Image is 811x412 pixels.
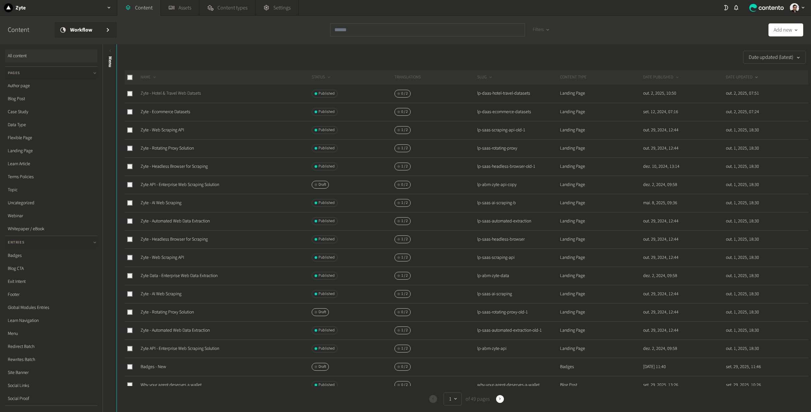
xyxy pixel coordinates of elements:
a: Flexible Page [5,131,97,144]
td: Landing Page [560,176,643,194]
span: Draft [318,182,326,188]
span: Workflow [70,26,100,34]
time: out. 29, 2024, 12:44 [643,254,679,261]
a: Case Study [5,105,97,118]
span: Published [318,200,335,206]
a: Zyte - AI Web Scraping [141,291,181,297]
a: Social Proof [5,392,97,405]
span: 1 / 2 [401,127,408,133]
td: lp-saas-rotating-proxy [477,139,560,157]
span: Published [318,109,335,115]
th: Translations [394,70,477,85]
span: 1 / 2 [401,236,408,242]
td: Landing Page [560,194,643,212]
a: Terms Policies [5,170,97,183]
td: lp-abm-zyte-api-copy [477,176,560,194]
a: Zyte Data - Enterprise Web Data Extraction [141,272,218,279]
span: Published [318,218,335,224]
span: Published [318,236,335,242]
time: out. 29, 2024, 12:44 [643,309,679,315]
td: lp-saas-ai-scraping-b [477,194,560,212]
a: Zyte - Ecommerce Datasets [141,109,190,115]
time: out. 29, 2024, 12:44 [643,291,679,297]
h2: Content [8,25,44,35]
button: Add new [768,23,803,36]
span: 1 / 2 [401,327,408,333]
a: Landing Page [5,144,97,157]
span: Published [318,127,335,133]
img: Vinicius Machado [790,3,799,12]
time: out. 1, 2025, 18:30 [726,127,759,133]
td: lp-saas-scraping-api [477,248,560,267]
td: Badges [560,358,643,376]
span: Pages [8,70,20,76]
span: Entries [8,240,24,246]
a: Zyte - Hotel & Travel Web Datsets [141,90,201,97]
time: dez. 10, 2024, 13:14 [643,163,680,170]
time: out. 2, 2025, 07:24 [726,109,759,115]
th: CONTENT TYPE [560,70,643,85]
span: 1 / 2 [401,255,408,260]
time: out. 2, 2025, 07:51 [726,90,759,97]
span: Published [318,273,335,279]
time: out. 1, 2025, 18:30 [726,236,759,243]
td: lp-saas-headless-browser-old-1 [477,157,560,176]
span: 0 / 2 [401,382,408,388]
time: dez. 2, 2024, 09:58 [643,181,677,188]
a: Zyte - Headless Browser for Scraping [141,236,208,243]
a: Social Links [5,379,97,392]
span: Published [318,382,335,388]
time: dez. 2, 2024, 09:58 [643,272,677,279]
time: set. 29, 2025, 10:26 [726,382,761,388]
button: 1 [443,392,462,405]
span: Settings [273,4,291,12]
td: Landing Page [560,230,643,248]
td: Landing Page [560,339,643,358]
span: 0 / 2 [401,182,408,188]
span: 0 / 2 [401,91,408,97]
time: [DATE] 11:40 [643,364,666,370]
span: Published [318,255,335,260]
td: Landing Page [560,212,643,230]
a: Redirect Batch [5,340,97,353]
time: out. 29, 2024, 12:44 [643,218,679,224]
a: Whitepaper / eBook [5,222,97,235]
td: lp-saas-scraping-api-old-1 [477,121,560,139]
time: mai. 8, 2025, 09:36 [643,200,677,206]
a: Data Type [5,118,97,131]
td: lp-saas-automated-extraction-old-1 [477,321,560,339]
time: set. 29, 2025, 11:46 [726,364,761,370]
td: Landing Page [560,285,643,303]
td: lp-abm-zyte-api [477,339,560,358]
td: Landing Page [560,103,643,121]
a: Rewrites Batch [5,353,97,366]
time: out. 2, 2025, 10:50 [643,90,676,97]
td: Landing Page [560,85,643,103]
time: out. 1, 2025, 18:30 [726,327,759,334]
time: out. 1, 2025, 18:30 [726,181,759,188]
button: Date updated (latest) [743,51,806,64]
span: Filters [533,26,544,33]
span: 0 / 2 [401,109,408,115]
span: 1 / 2 [401,346,408,352]
span: Draft [318,364,326,370]
span: 0 / 2 [401,309,408,315]
time: out. 29, 2024, 12:44 [643,145,679,152]
td: Landing Page [560,303,643,321]
span: Menu [107,56,114,67]
span: Published [318,145,335,151]
time: out. 1, 2025, 18:30 [726,291,759,297]
time: out. 1, 2025, 18:30 [726,309,759,315]
img: Zyte [4,3,13,12]
h2: Zyte [16,4,26,12]
td: lp-saas-rotating-proxy-old-1 [477,303,560,321]
a: Zyte - Rotating Proxy Solution [141,145,194,152]
a: Exit Intent [5,275,97,288]
span: 1 / 2 [401,145,408,151]
a: Zyte - Automated Web Data Extraction [141,327,210,334]
button: Filters [528,23,555,36]
time: out. 29, 2024, 12:44 [643,327,679,334]
time: out. 29, 2024, 12:44 [643,127,679,133]
a: Site Banner [5,366,97,379]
